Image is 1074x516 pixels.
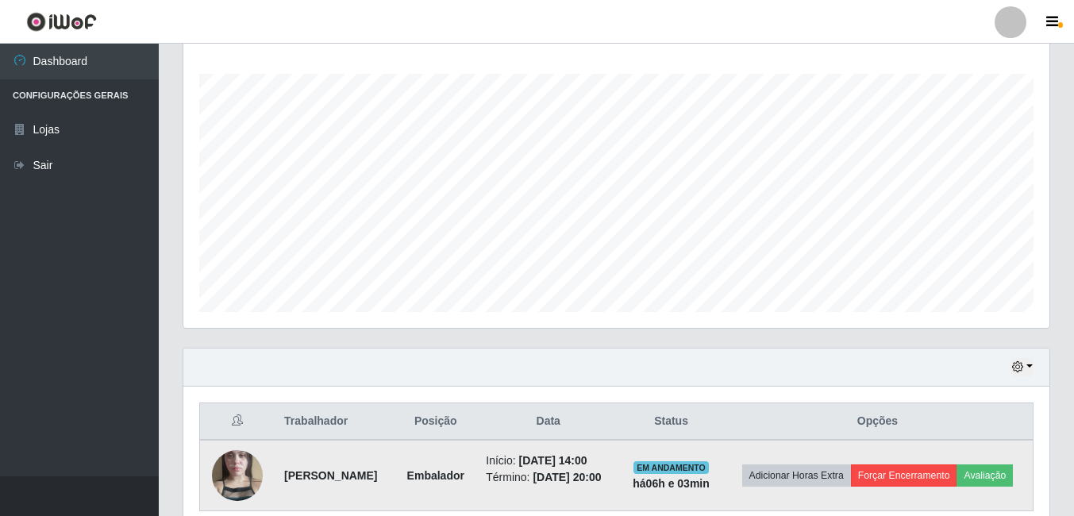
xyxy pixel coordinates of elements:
button: Avaliação [957,464,1013,487]
strong: [PERSON_NAME] [284,469,377,482]
li: Início: [486,452,610,469]
th: Status [620,403,722,441]
th: Trabalhador [275,403,395,441]
th: Opções [722,403,1034,441]
time: [DATE] 20:00 [533,471,601,483]
th: Data [476,403,620,441]
button: Forçar Encerramento [851,464,957,487]
th: Posição [395,403,476,441]
li: Término: [486,469,610,486]
button: Adicionar Horas Extra [742,464,851,487]
img: CoreUI Logo [26,12,97,32]
time: [DATE] 14:00 [519,454,587,467]
strong: Embalador [407,469,464,482]
strong: há 06 h e 03 min [633,477,710,490]
span: EM ANDAMENTO [633,461,709,474]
